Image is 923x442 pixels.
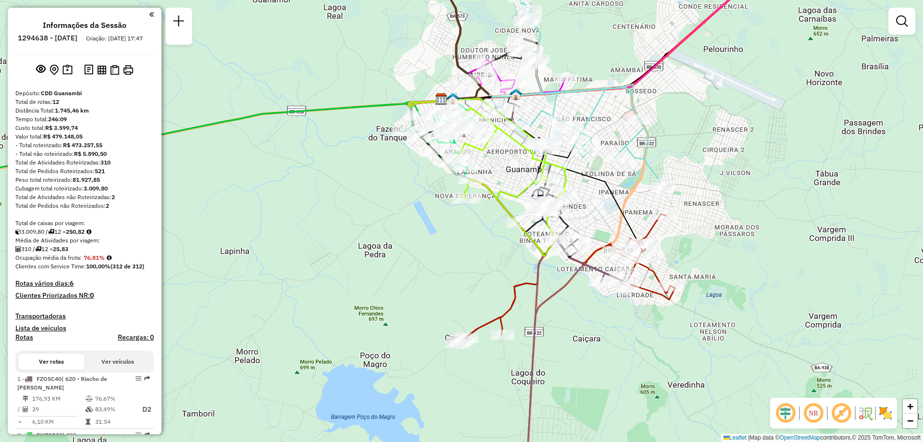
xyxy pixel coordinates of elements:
[85,354,151,370] button: Ver veículos
[134,404,151,415] p: D2
[43,133,83,140] strong: R$ 479.148,05
[32,417,85,427] td: 6,10 KM
[903,414,917,428] a: Zoom out
[892,12,911,31] a: Exibir filtros
[15,176,154,184] div: Peso total roteirizado:
[15,158,154,167] div: Total de Atividades Roteirizadas:
[15,124,154,132] div: Custo total:
[37,431,62,439] span: FWZ1D59
[15,229,21,235] i: Cubagem total roteirizado
[723,434,747,441] a: Leaflet
[15,279,154,288] h4: Rotas vários dias:
[86,263,111,270] strong: 100,00%
[15,246,21,252] i: Total de Atividades
[84,185,108,192] strong: 3.009,80
[149,9,154,20] a: Clique aqui para minimizar o painel
[73,176,100,183] strong: 81.927,85
[95,167,105,175] strong: 521
[45,124,78,131] strong: R$ 3.599,74
[15,202,154,210] div: Total de Pedidos não Roteirizados:
[903,399,917,414] a: Zoom in
[15,324,154,332] h4: Lista de veículos
[53,245,68,253] strong: 25,83
[15,263,86,270] span: Clientes com Service Time:
[858,405,873,421] img: Fluxo de ruas
[61,63,75,77] button: Painel de Sugestão
[48,229,54,235] i: Total de rotas
[15,184,154,193] div: Cubagem total roteirizado:
[90,291,94,300] strong: 0
[15,236,154,245] div: Média de Atividades por viagem:
[15,312,154,320] h4: Transportadoras
[15,115,154,124] div: Tempo total:
[169,12,188,33] a: Nova sessão e pesquisa
[48,115,67,123] strong: 246:09
[23,396,28,402] i: Distância Total
[15,167,154,176] div: Total de Pedidos Roteirizados:
[15,141,154,150] div: - Total roteirizado:
[111,263,144,270] strong: (312 de 312)
[41,89,82,97] strong: CDD Guanambi
[721,434,923,442] div: Map data © contributors,© 2025 TomTom, Microsoft
[18,34,77,42] h6: 1294638 - [DATE]
[100,159,111,166] strong: 310
[802,402,825,425] span: Ocultar NR
[32,404,85,416] td: 29
[15,291,154,300] h4: Clientes Priorizados NR:
[106,202,109,209] strong: 2
[86,396,93,402] i: % de utilização do peso
[82,63,95,77] button: Logs desbloquear sessão
[86,419,90,425] i: Tempo total em rota
[15,150,154,158] div: - Total não roteirizado:
[907,415,913,427] span: −
[23,406,28,412] i: Total de Atividades
[830,402,853,425] span: Exibir rótulo
[35,246,41,252] i: Total de rotas
[107,255,112,261] em: Média calculada utilizando a maior ocupação (%Peso ou %Cubagem) de cada rota da sessão. Rotas cro...
[66,228,85,235] strong: 250,82
[17,404,22,416] td: /
[15,254,82,261] span: Ocupação média da frota:
[15,106,154,115] div: Distância Total:
[95,404,133,416] td: 83,49%
[95,417,133,427] td: 31:54
[70,279,74,288] strong: 6
[112,193,115,201] strong: 2
[121,63,135,77] button: Imprimir Rotas
[15,89,154,98] div: Depósito:
[144,432,150,438] em: Rota exportada
[780,434,821,441] a: OpenStreetMap
[15,98,154,106] div: Total de rotas:
[907,400,913,412] span: +
[18,354,85,370] button: Ver rotas
[74,150,107,157] strong: R$ 5.890,50
[95,394,133,404] td: 76,67%
[136,432,141,438] em: Opções
[15,193,154,202] div: Total de Atividades não Roteirizadas:
[15,227,154,236] div: 3.009,80 / 12 =
[52,98,59,105] strong: 12
[86,406,93,412] i: % de utilização da cubagem
[118,333,154,341] h4: Recargas: 0
[34,62,48,77] button: Exibir sessão original
[87,229,91,235] i: Meta Caixas/viagem: 216,67 Diferença: 34,15
[447,92,459,105] img: Guanambi FAD
[748,434,749,441] span: |
[435,93,448,105] img: CDD Guanambi
[774,402,797,425] span: Ocultar deslocamento
[84,254,105,261] strong: 76,81%
[15,219,154,227] div: Total de caixas por viagem:
[144,376,150,381] em: Rota exportada
[17,375,107,391] span: 1 -
[82,34,147,43] div: Criação: [DATE] 17:47
[95,63,108,76] button: Visualizar relatório de Roteirização
[510,88,522,101] img: 400 UDC Full Guanambi
[15,333,33,341] a: Rotas
[15,245,154,253] div: 310 / 12 =
[17,375,107,391] span: | 620 - Riacho de [PERSON_NAME]
[17,417,22,427] td: =
[48,63,61,77] button: Centralizar mapa no depósito ou ponto de apoio
[136,376,141,381] em: Opções
[878,405,893,421] img: Exibir/Ocultar setores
